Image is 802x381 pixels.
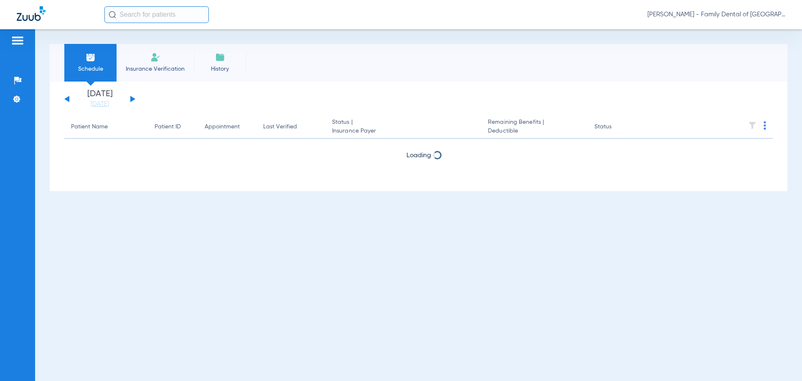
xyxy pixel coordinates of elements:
[71,123,108,131] div: Patient Name
[764,121,766,130] img: group-dot-blue.svg
[748,121,756,130] img: filter.svg
[109,11,116,18] img: Search Icon
[75,90,125,108] li: [DATE]
[332,127,475,136] span: Insurance Payer
[11,36,24,46] img: hamburger-icon
[150,52,160,62] img: Manual Insurance Verification
[488,127,581,136] span: Deductible
[481,115,587,139] th: Remaining Benefits |
[205,123,250,131] div: Appointment
[647,10,785,19] span: [PERSON_NAME] - Family Dental of [GEOGRAPHIC_DATA]
[205,123,240,131] div: Appointment
[200,65,240,73] span: History
[71,123,141,131] div: Patient Name
[104,6,209,23] input: Search for patients
[155,123,191,131] div: Patient ID
[86,52,96,62] img: Schedule
[17,6,46,21] img: Zuub Logo
[215,52,225,62] img: History
[155,123,181,131] div: Patient ID
[325,115,481,139] th: Status |
[75,100,125,108] a: [DATE]
[588,115,644,139] th: Status
[406,152,431,159] span: Loading
[263,123,319,131] div: Last Verified
[71,65,110,73] span: Schedule
[123,65,188,73] span: Insurance Verification
[263,123,297,131] div: Last Verified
